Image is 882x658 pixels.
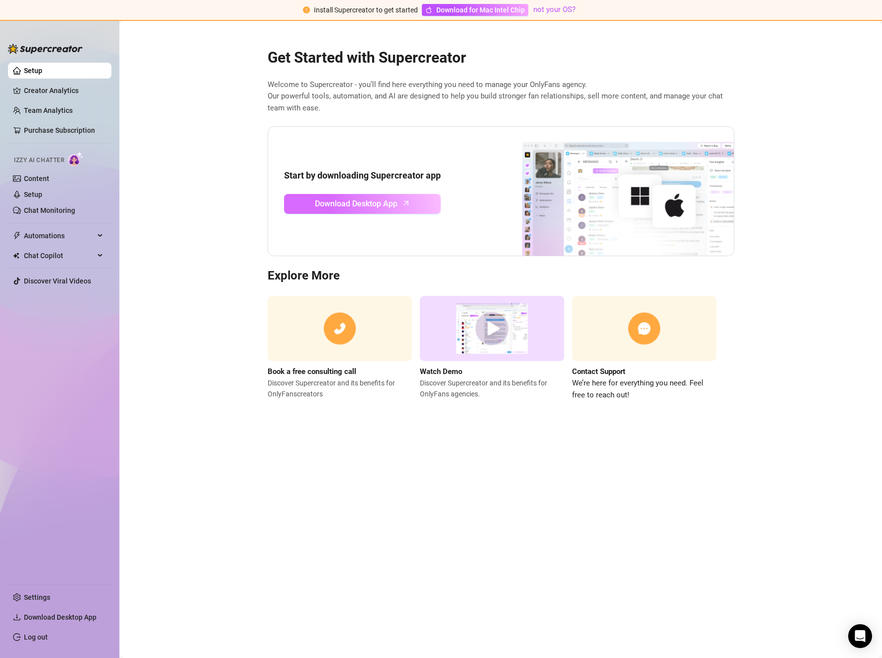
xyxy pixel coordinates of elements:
[420,296,564,361] img: supercreator demo
[268,268,734,284] h3: Explore More
[284,194,441,214] a: Download Desktop Apparrow-up
[24,248,95,264] span: Chat Copilot
[13,613,21,621] span: download
[68,152,84,166] img: AI Chatter
[268,48,734,67] h2: Get Started with Supercreator
[420,296,564,401] a: Watch DemoDiscover Supercreator and its benefits for OnlyFans agencies.
[303,6,310,13] span: exclamation-circle
[24,106,73,114] a: Team Analytics
[24,126,95,134] a: Purchase Subscription
[315,197,397,210] span: Download Desktop App
[268,296,412,361] img: consulting call
[24,593,50,601] a: Settings
[268,367,356,376] strong: Book a free consulting call
[572,296,716,361] img: contact support
[572,377,716,401] span: We’re here for everything you need. Feel free to reach out!
[425,6,432,13] span: apple
[314,6,418,14] span: Install Supercreator to get started
[24,206,75,214] a: Chat Monitoring
[24,613,97,621] span: Download Desktop App
[422,4,528,16] a: Download for Mac Intel Chip
[420,367,462,376] strong: Watch Demo
[24,228,95,244] span: Automations
[24,175,49,183] a: Content
[24,633,48,641] a: Log out
[268,377,412,399] span: Discover Supercreator and its benefits for OnlyFans creators
[13,252,19,259] img: Chat Copilot
[572,367,625,376] strong: Contact Support
[24,67,42,75] a: Setup
[268,79,734,114] span: Welcome to Supercreator - you’ll find here everything you need to manage your OnlyFans agency. Ou...
[485,127,734,256] img: download app
[14,156,64,165] span: Izzy AI Chatter
[8,44,83,54] img: logo-BBDzfeDw.svg
[436,4,525,15] span: Download for Mac Intel Chip
[420,377,564,399] span: Discover Supercreator and its benefits for OnlyFans agencies.
[13,232,21,240] span: thunderbolt
[24,277,91,285] a: Discover Viral Videos
[24,190,42,198] a: Setup
[268,296,412,401] a: Book a free consulting callDiscover Supercreator and its benefits for OnlyFanscreators
[533,5,576,14] a: not your OS?
[400,197,412,209] span: arrow-up
[848,624,872,648] div: Open Intercom Messenger
[24,83,103,98] a: Creator Analytics
[284,170,441,181] strong: Start by downloading Supercreator app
